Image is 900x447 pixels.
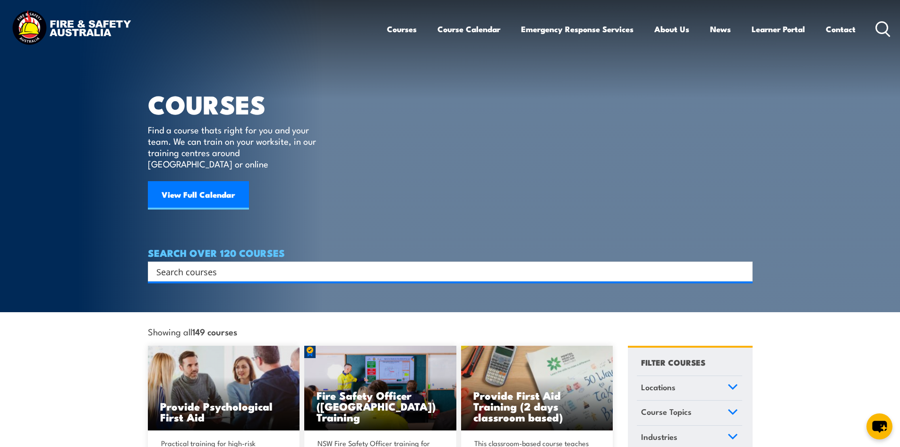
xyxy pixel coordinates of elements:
a: Fire Safety Officer ([GEOGRAPHIC_DATA]) Training [304,346,456,431]
a: About Us [654,17,689,42]
a: News [710,17,731,42]
h3: Provide First Aid Training (2 days classroom based) [473,390,601,422]
a: Learner Portal [752,17,805,42]
h4: SEARCH OVER 120 COURSES [148,247,753,258]
a: Contact [826,17,856,42]
span: Course Topics [641,405,692,418]
button: Search magnifier button [736,265,749,278]
span: Showing all [148,326,237,336]
p: Find a course thats right for you and your team. We can train on your worksite, in our training c... [148,124,320,169]
a: Emergency Response Services [521,17,634,42]
img: Fire Safety Advisor [304,346,456,431]
h3: Provide Psychological First Aid [160,401,288,422]
h4: FILTER COURSES [641,356,705,368]
form: Search form [158,265,734,278]
img: Mental Health First Aid Training (Standard) – Classroom [461,346,613,431]
strong: 149 courses [192,325,237,338]
span: Locations [641,381,676,394]
input: Search input [156,264,732,279]
a: View Full Calendar [148,181,249,210]
a: Course Topics [637,401,742,425]
a: Courses [387,17,417,42]
a: Provide First Aid Training (2 days classroom based) [461,346,613,431]
a: Course Calendar [437,17,500,42]
h1: COURSES [148,93,330,115]
img: Mental Health First Aid Training Course from Fire & Safety Australia [148,346,300,431]
button: chat-button [866,413,892,439]
span: Industries [641,430,677,443]
a: Provide Psychological First Aid [148,346,300,431]
a: Locations [637,376,742,401]
h3: Fire Safety Officer ([GEOGRAPHIC_DATA]) Training [317,390,444,422]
